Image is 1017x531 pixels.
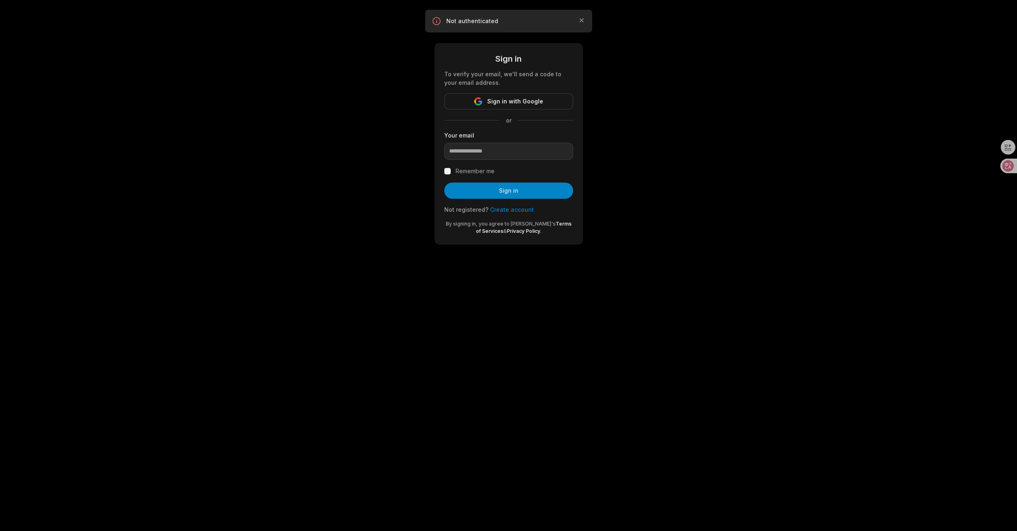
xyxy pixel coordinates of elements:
label: Remember me [456,166,495,176]
button: Sign in with Google [444,93,573,110]
a: Create account [490,206,534,213]
span: . [540,228,542,234]
button: Sign in [444,183,573,199]
a: Privacy Policy [507,228,540,234]
span: & [503,228,507,234]
span: Not registered? [444,206,488,213]
label: Your email [444,131,573,140]
a: Terms of Services [476,221,572,234]
p: Not authenticated [446,17,571,25]
div: Sign in [444,53,573,65]
span: By signing in, you agree to [PERSON_NAME]'s [446,221,556,227]
span: or [499,116,518,125]
span: Sign in with Google [487,97,543,106]
div: To verify your email, we'll send a code to your email address. [444,70,573,87]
